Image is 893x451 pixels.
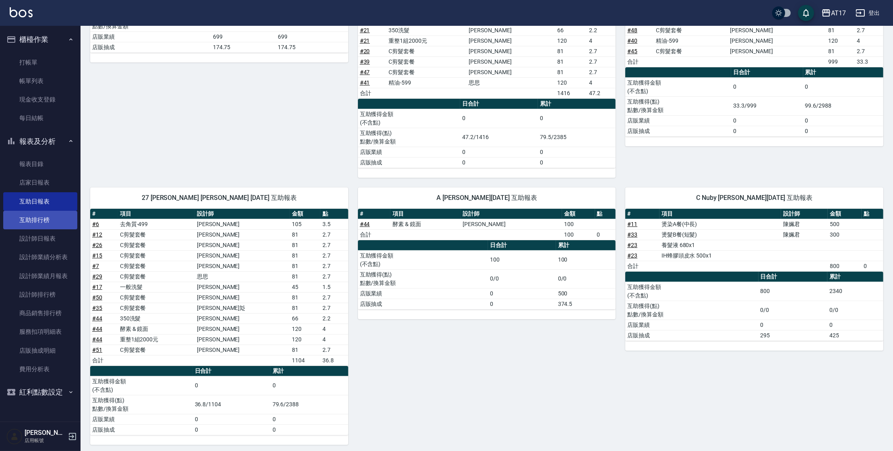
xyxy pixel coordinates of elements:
td: 45 [290,282,320,292]
th: # [625,209,659,219]
td: C剪髮套餐 [118,229,195,240]
td: C剪髮套餐 [654,25,728,35]
a: #12 [92,231,102,238]
td: 0 [193,376,271,395]
td: 2340 [827,282,883,301]
td: [PERSON_NAME] [728,35,827,46]
td: 99.6/2988 [803,96,883,115]
td: 33.3 [855,56,883,67]
a: 設計師業績分析表 [3,248,77,266]
td: 思思 [195,271,290,282]
td: 81 [290,229,320,240]
th: 累計 [538,99,616,109]
td: C剪髮套餐 [118,271,195,282]
th: 項目 [659,209,781,219]
td: 0 [193,424,271,435]
th: 日合計 [488,240,556,251]
a: 店販抽成明細 [3,341,77,360]
td: 0 [488,288,556,299]
td: 699 [211,31,276,42]
td: 互助獲得金額 (不含點) [625,77,731,96]
a: #29 [92,273,102,280]
td: 2.7 [320,271,348,282]
th: 金額 [562,209,595,219]
td: [PERSON_NAME] [195,261,290,271]
td: 互助獲得金額 (不含點) [625,282,758,301]
td: 合計 [358,88,387,98]
td: C剪髮套餐 [118,292,195,303]
th: # [90,209,118,219]
td: 1104 [290,355,320,366]
td: 0 [803,77,883,96]
a: #40 [627,37,637,44]
td: 36.8 [320,355,348,366]
th: 日合計 [759,272,828,282]
button: AT17 [818,5,849,21]
button: 櫃檯作業 [3,29,77,50]
td: 79.5/2385 [538,128,616,147]
td: 81 [826,46,855,56]
td: 0/0 [556,269,616,288]
td: 81 [290,261,320,271]
td: 合計 [625,261,659,271]
td: 0 [803,126,883,136]
td: 0 [595,229,616,240]
td: 互助獲得(點) 點數/換算金額 [625,96,731,115]
table: a dense table [625,67,883,137]
td: 81 [290,250,320,261]
td: 0 [460,109,538,128]
th: 點 [862,209,883,219]
td: 4 [587,77,616,88]
a: 現金收支登錄 [3,90,77,109]
a: #17 [92,284,102,290]
td: [PERSON_NAME] [195,229,290,240]
a: 店家日報表 [3,173,77,192]
td: 81 [555,46,587,56]
td: 100 [562,219,595,229]
a: 帳單列表 [3,72,77,90]
a: #26 [92,242,102,248]
td: 互助獲得金額 (不含點) [358,109,461,128]
td: [PERSON_NAME] [467,35,555,46]
td: 0 [271,424,348,435]
a: #47 [360,69,370,75]
td: 350洗髮 [387,25,467,35]
th: 點 [320,209,348,219]
td: 425 [827,330,883,341]
h5: [PERSON_NAME] [25,429,66,437]
td: 0 [731,115,803,126]
td: [PERSON_NAME] [467,46,555,56]
table: a dense table [625,272,883,341]
td: 0/0 [759,301,828,320]
td: 4 [320,334,348,345]
td: C剪髮套餐 [387,56,467,67]
td: [PERSON_NAME] [195,219,290,229]
td: 重整1組2000元 [118,334,195,345]
td: C剪髮套餐 [118,261,195,271]
td: 2.7 [587,46,616,56]
td: 互助獲得(點) 點數/換算金額 [358,269,488,288]
td: 2.7 [320,303,348,313]
td: 47.2/1416 [460,128,538,147]
td: [PERSON_NAME] [728,25,827,35]
th: 金額 [828,209,862,219]
td: 重整1組2000元 [387,35,467,46]
td: 精油-599 [654,35,728,46]
a: #45 [627,48,637,54]
td: 合計 [625,56,654,67]
td: 陳姵君 [781,219,828,229]
td: 店販抽成 [625,330,758,341]
a: #39 [360,58,370,65]
td: 36.8/1104 [193,395,271,414]
td: 2.7 [587,56,616,67]
button: 報表及分析 [3,131,77,152]
td: 999 [826,56,855,67]
a: 設計師業績月報表 [3,267,77,285]
td: 0 [731,126,803,136]
td: 思思 [467,77,555,88]
td: 81 [290,292,320,303]
td: 81 [290,240,320,250]
th: # [358,209,391,219]
span: A [PERSON_NAME][DATE] 互助報表 [368,194,606,202]
a: #23 [627,242,637,248]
